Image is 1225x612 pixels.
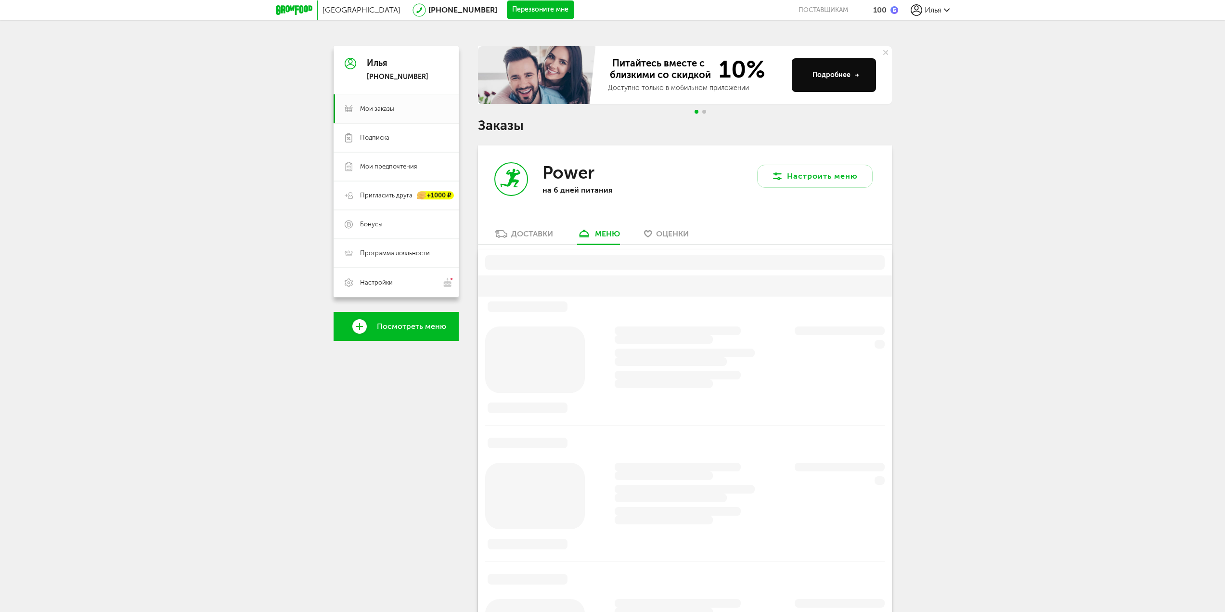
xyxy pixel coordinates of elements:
span: Настройки [360,278,393,287]
button: Перезвоните мне [507,0,574,20]
button: Настроить меню [757,165,873,188]
span: [GEOGRAPHIC_DATA] [322,5,400,14]
h1: Заказы [478,119,892,132]
span: Пригласить друга [360,191,413,200]
a: меню [572,229,625,244]
div: меню [595,229,620,238]
a: Доставки [490,229,558,244]
span: 10% [713,57,765,81]
span: Подписка [360,133,389,142]
button: Подробнее [792,58,876,92]
a: Мои заказы [334,94,459,123]
span: Илья [925,5,941,14]
h3: Power [542,162,594,183]
span: Оценки [656,229,689,238]
div: Доступно только в мобильном приложении [608,83,784,93]
span: Бонусы [360,220,383,229]
a: Мои предпочтения [334,152,459,181]
div: Доставки [511,229,553,238]
div: 100 [873,5,887,14]
span: Посмотреть меню [377,322,446,331]
div: [PHONE_NUMBER] [367,73,428,81]
a: Бонусы [334,210,459,239]
span: Мои предпочтения [360,162,417,171]
span: Go to slide 1 [695,110,698,114]
a: Пригласить друга +1000 ₽ [334,181,459,210]
span: Питайтесь вместе с близкими со скидкой [608,57,713,81]
span: Go to slide 2 [702,110,706,114]
a: [PHONE_NUMBER] [428,5,497,14]
img: family-banner.579af9d.jpg [478,46,598,104]
img: bonus_b.cdccf46.png [890,6,898,14]
div: Подробнее [812,70,859,80]
a: Настройки [334,268,459,297]
a: Оценки [639,229,694,244]
a: Программа лояльности [334,239,459,268]
p: на 6 дней питания [542,185,668,195]
a: Подписка [334,123,459,152]
a: Посмотреть меню [334,312,459,341]
span: Программа лояльности [360,249,430,258]
span: Мои заказы [360,104,394,113]
div: Илья [367,59,428,68]
div: +1000 ₽ [417,192,454,200]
